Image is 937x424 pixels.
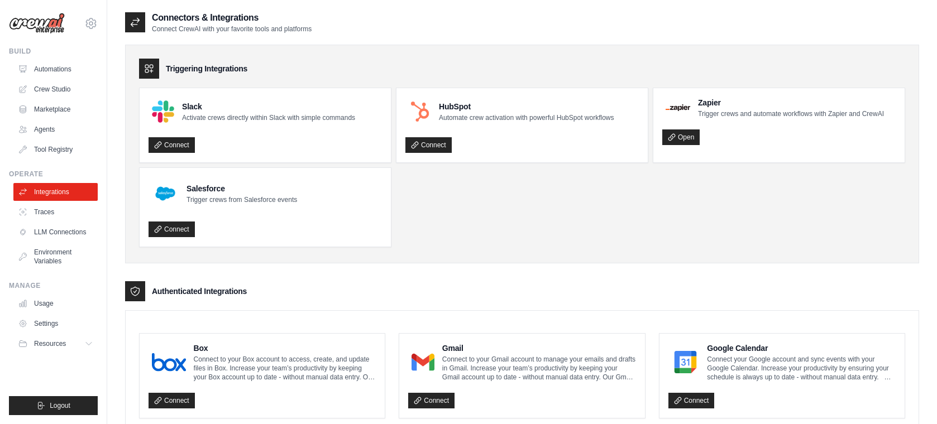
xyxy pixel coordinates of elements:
p: Automate crew activation with powerful HubSpot workflows [439,113,614,122]
img: Slack Logo [152,100,174,123]
h4: Salesforce [187,183,297,194]
p: Activate crews directly within Slack with simple commands [182,113,355,122]
h4: Google Calendar [707,343,896,354]
h4: HubSpot [439,101,614,112]
a: Traces [13,203,98,221]
p: Trigger crews and automate workflows with Zapier and CrewAI [698,109,884,118]
a: Connect [408,393,455,408]
h3: Triggering Integrations [166,63,247,74]
img: Box Logo [152,351,186,373]
a: Connect [149,393,195,408]
a: Connect [405,137,452,153]
a: Connect [668,393,715,408]
a: Crew Studio [13,80,98,98]
p: Trigger crews from Salesforce events [187,195,297,204]
img: Logo [9,13,65,34]
a: Marketplace [13,100,98,118]
span: Resources [34,339,66,348]
a: Usage [13,295,98,312]
a: Tool Registry [13,141,98,158]
p: Connect CrewAI with your favorite tools and platforms [152,25,312,33]
a: Connect [149,221,195,237]
div: Manage [9,281,98,290]
h4: Slack [182,101,355,112]
div: Operate [9,170,98,179]
h3: Authenticated Integrations [152,286,247,297]
h4: Box [194,343,376,354]
a: Connect [149,137,195,153]
img: Gmail Logo [412,351,434,373]
button: Resources [13,335,98,353]
img: HubSpot Logo [409,100,431,123]
img: Google Calendar Logo [672,351,700,373]
a: Open [662,129,700,145]
a: Automations [13,60,98,78]
p: Connect to your Gmail account to manage your emails and drafts in Gmail. Increase your team’s pro... [442,355,636,382]
h4: Zapier [698,97,884,108]
h2: Connectors & Integrations [152,11,312,25]
a: Environment Variables [13,243,98,270]
p: Connect your Google account and sync events with your Google Calendar. Increase your productivity... [707,355,896,382]
img: Zapier Logo [666,104,690,111]
div: Build [9,47,98,56]
a: Integrations [13,183,98,201]
h4: Gmail [442,343,636,354]
p: Connect to your Box account to access, create, and update files in Box. Increase your team’s prod... [194,355,376,382]
span: Logout [50,401,70,410]
a: LLM Connections [13,223,98,241]
a: Agents [13,121,98,138]
a: Settings [13,315,98,333]
button: Logout [9,396,98,415]
img: Salesforce Logo [152,180,179,207]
